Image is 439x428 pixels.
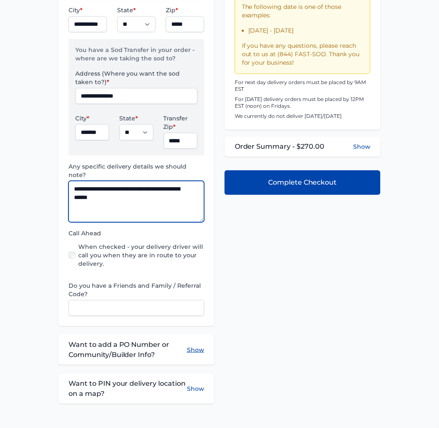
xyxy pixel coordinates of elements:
label: When checked - your delivery driver will call you when they are in route to your delivery. [79,243,204,268]
label: Any specific delivery details we should note? [69,162,204,179]
button: Show [187,340,204,360]
label: Do you have a Friends and Family / Referral Code? [69,281,204,298]
button: Show [187,379,204,399]
button: Complete Checkout [225,170,381,195]
li: [DATE] - [DATE] [249,26,363,35]
p: If you have any questions, please reach out to us at (844) FAST-SOD. Thank you for your business! [242,41,363,67]
p: For [DATE] delivery orders must be placed by 12PM EST (noon) on Fridays. [235,96,370,109]
label: Call Ahead [69,229,204,237]
label: City [69,6,107,14]
span: Order Summary - $270.00 [235,142,325,152]
span: Want to PIN your delivery location on a map? [69,379,187,399]
span: Want to add a PO Number or Community/Builder Info? [69,340,187,360]
label: Transfer Zip [164,114,198,131]
label: City [75,114,109,123]
p: The following date is one of those examples: [242,3,363,19]
label: State [117,6,156,14]
label: State [119,114,153,123]
p: For next day delivery orders must be placed by 9AM EST [235,79,370,93]
span: Complete Checkout [268,177,337,188]
button: Show [353,142,370,151]
label: Zip [166,6,204,14]
p: You have a Sod Transfer in your order - where are we taking the sod to? [75,46,198,69]
p: We currently do not deliver [DATE]/[DATE] [235,113,370,120]
label: Address (Where you want the sod taken to?) [75,69,198,86]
